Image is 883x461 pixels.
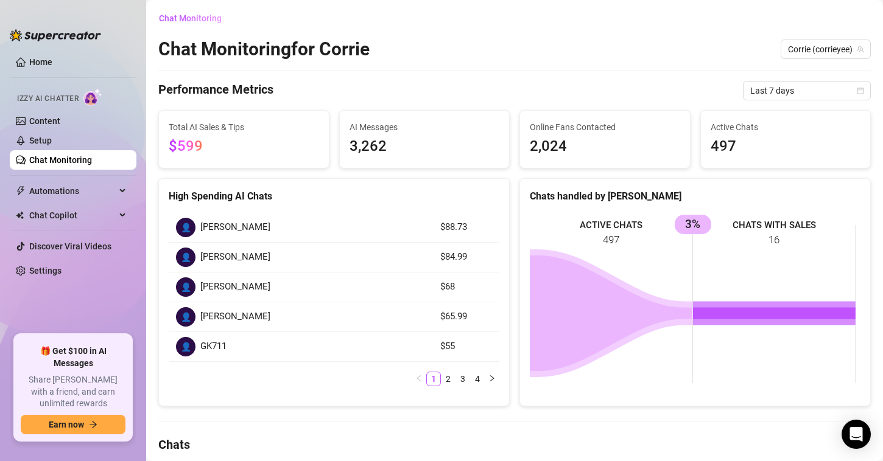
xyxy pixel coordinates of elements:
a: Settings [29,266,62,276]
a: 1 [427,372,440,386]
span: GK711 [200,339,227,354]
span: right [488,375,496,382]
div: Chats handled by [PERSON_NAME] [530,189,860,204]
h4: Performance Metrics [158,81,273,100]
div: Open Intercom Messenger [842,420,871,449]
a: Chat Monitoring [29,155,92,165]
a: Setup [29,136,52,145]
span: Izzy AI Chatter [17,93,79,105]
span: Chat Monitoring [159,13,222,23]
span: Online Fans Contacted [530,120,680,134]
li: 1 [426,372,441,386]
span: 2,024 [530,135,680,158]
div: 👤 [176,248,195,267]
span: [PERSON_NAME] [200,280,270,294]
li: Next Page [485,372,499,386]
span: Automations [29,181,116,201]
span: Share [PERSON_NAME] with a friend, and earn unlimited rewards [21,374,125,410]
span: 3,262 [350,135,500,158]
div: 👤 [176,218,195,237]
span: [PERSON_NAME] [200,310,270,324]
span: 497 [711,135,861,158]
span: arrow-right [89,420,97,429]
a: Home [29,57,52,67]
li: 2 [441,372,456,386]
img: logo-BBDzfeDw.svg [10,29,101,41]
a: Content [29,116,60,126]
span: Total AI Sales & Tips [169,120,319,134]
span: Corrie (corrieyee) [788,40,864,58]
img: AI Chatter [83,88,102,106]
a: 3 [456,372,470,386]
span: calendar [857,87,864,94]
article: $65.99 [440,310,492,324]
li: 3 [456,372,470,386]
span: AI Messages [350,120,500,134]
article: $88.73 [440,220,492,235]
button: right [485,372,499,386]
li: Previous Page [412,372,426,386]
div: 👤 [176,277,195,297]
a: Discover Viral Videos [29,241,111,251]
img: Chat Copilot [16,211,24,220]
span: [PERSON_NAME] [200,250,270,265]
article: $55 [440,339,492,354]
span: Earn now [49,420,84,429]
h2: Chat Monitoring for Corrie [158,38,370,61]
button: left [412,372,426,386]
span: team [857,46,864,53]
li: 4 [470,372,485,386]
span: 🎁 Get $100 in AI Messages [21,345,125,369]
button: Earn nowarrow-right [21,415,125,434]
a: 4 [471,372,484,386]
span: $599 [169,137,203,154]
article: $84.99 [440,250,492,265]
h4: Chats [158,436,871,453]
div: High Spending AI Chats [169,189,499,204]
div: 👤 [176,307,195,327]
button: Chat Monitoring [158,9,231,28]
span: thunderbolt [16,186,26,196]
a: 2 [441,372,455,386]
div: 👤 [176,337,195,356]
span: left [415,375,423,382]
span: [PERSON_NAME] [200,220,270,235]
span: Chat Copilot [29,206,116,225]
article: $68 [440,280,492,294]
span: Last 7 days [750,81,864,100]
span: Active Chats [711,120,861,134]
